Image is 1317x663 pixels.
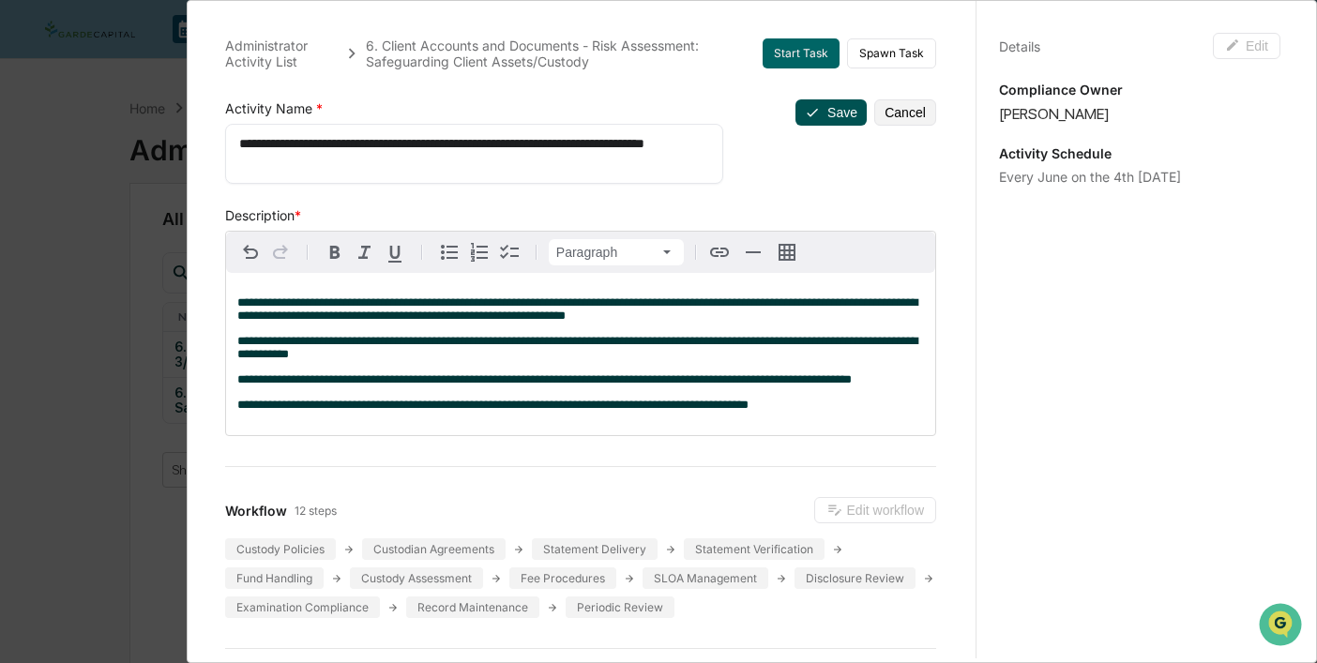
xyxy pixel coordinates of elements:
[136,385,151,400] div: 🗄️
[380,237,410,267] button: Underline
[684,538,825,560] div: Statement Verification
[19,208,126,223] div: Past conversations
[166,255,204,270] span: [DATE]
[225,100,316,116] span: Activity Name
[406,596,539,618] div: Record Maintenance
[999,105,1280,123] div: [PERSON_NAME]
[19,385,34,400] div: 🖐️
[225,207,295,223] span: Description
[225,538,336,560] div: Custody Policies
[225,596,380,618] div: Examination Compliance
[999,145,1280,161] p: Activity Schedule
[58,255,152,270] span: [PERSON_NAME]
[38,307,53,322] img: 1746055101610-c473b297-6a78-478c-a979-82029cc54cd1
[132,464,227,479] a: Powered byPylon
[38,384,121,402] span: Preclearance
[532,538,658,560] div: Statement Delivery
[187,465,227,479] span: Pylon
[847,38,936,68] button: Spawn Task
[225,38,338,69] div: Administrator Activity List
[874,99,936,126] button: Cancel
[155,384,233,402] span: Attestations
[549,239,684,265] button: Block type
[795,567,916,589] div: Disclosure Review
[156,255,162,270] span: •
[38,256,53,271] img: 1746055101610-c473b297-6a78-478c-a979-82029cc54cd1
[362,538,506,560] div: Custodian Agreements
[320,237,350,267] button: Bold
[225,567,324,589] div: Fund Handling
[11,412,126,445] a: 🔎Data Lookup
[814,497,936,523] button: Edit workflow
[11,376,129,410] a: 🖐️Preclearance
[19,143,53,177] img: 1746055101610-c473b297-6a78-478c-a979-82029cc54cd1
[350,237,380,267] button: Italic
[19,39,341,69] p: How can we help?
[643,567,768,589] div: SLOA Management
[235,237,265,267] button: Undo ⌘Z
[129,376,240,410] a: 🗄️Attestations
[1257,601,1308,652] iframe: Open customer support
[39,143,73,177] img: 8933085812038_c878075ebb4cc5468115_72.jpg
[84,143,308,162] div: Start new chat
[156,306,162,321] span: •
[999,82,1280,98] p: Compliance Owner
[19,288,49,318] img: Jack Rasmussen
[38,419,118,438] span: Data Lookup
[509,567,616,589] div: Fee Procedures
[566,596,674,618] div: Periodic Review
[19,421,34,436] div: 🔎
[1213,33,1280,59] button: Edit
[763,38,840,68] button: Start Task
[366,38,763,69] div: 6. Client Accounts and Documents - Risk Assessment: Safeguarding Client Assets/Custody
[795,99,867,126] button: Save
[319,149,341,172] button: Start new chat
[225,503,287,519] span: Workflow
[350,567,483,589] div: Custody Assessment
[295,504,337,518] span: 12 steps
[999,169,1280,185] div: Every June on the 4th [DATE]
[291,204,341,227] button: See all
[19,237,49,267] img: Jack Rasmussen
[166,306,204,321] span: [DATE]
[58,306,152,321] span: [PERSON_NAME]
[999,38,1040,54] div: Details
[84,162,258,177] div: We're available if you need us!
